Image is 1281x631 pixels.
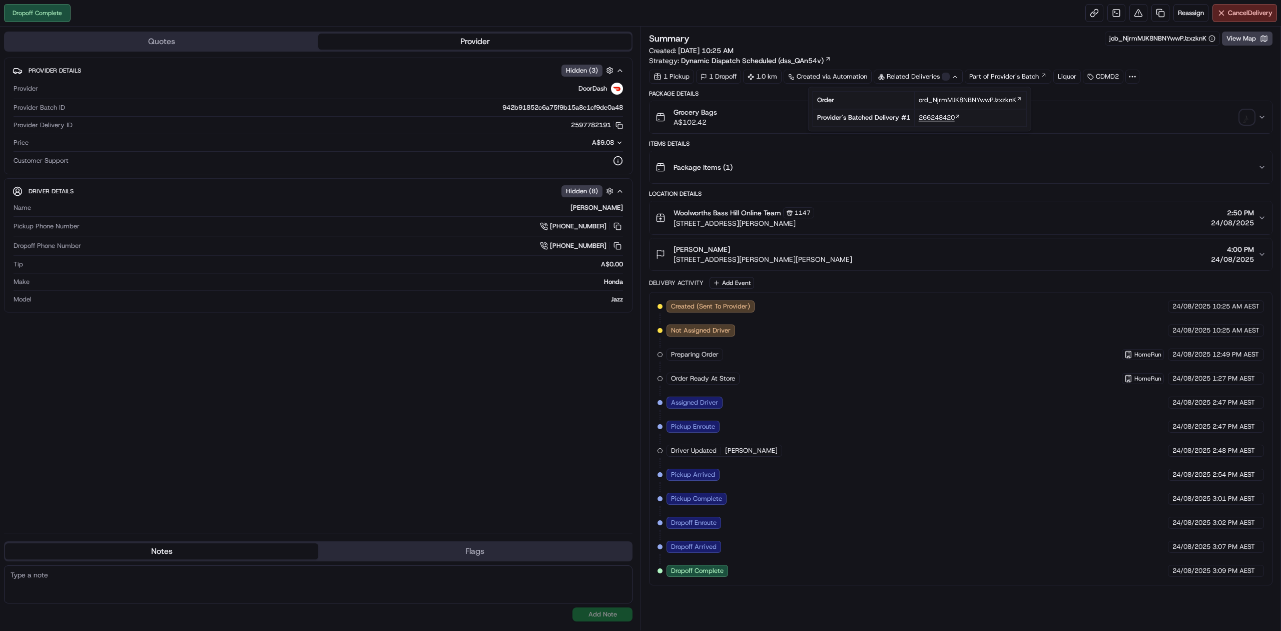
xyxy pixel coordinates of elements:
[14,103,65,112] span: Provider Batch ID
[1172,470,1210,479] span: 24/08/2025
[1172,518,1210,527] span: 24/08/2025
[1173,4,1208,22] button: Reassign
[1109,34,1215,43] button: job_NjrmMJK8NBNYwwPJzxzknK
[1083,70,1123,84] div: CDMD2
[566,187,598,196] span: Hidden ( 8 )
[1211,218,1254,228] span: 24/08/2025
[671,566,724,575] span: Dropoff Complete
[14,260,23,269] span: Tip
[671,446,717,455] span: Driver Updated
[671,542,717,551] span: Dropoff Arrived
[678,46,734,55] span: [DATE] 10:25 AM
[649,140,1272,148] div: Items Details
[671,398,718,407] span: Assigned Driver
[874,70,963,84] div: Related Deliveries
[1172,542,1210,551] span: 24/08/2025
[674,208,781,218] span: Woolworths Bass Hill Online Team
[671,350,719,359] span: Preparing Order
[674,162,733,172] span: Package Items ( 1 )
[1178,9,1204,18] span: Reassign
[649,90,1272,98] div: Package Details
[34,277,623,286] div: Honda
[540,240,623,251] a: [PHONE_NUMBER]
[649,56,831,66] div: Strategy:
[14,138,29,147] span: Price
[1212,518,1255,527] span: 3:02 PM AEST
[1172,566,1210,575] span: 24/08/2025
[674,218,814,228] span: [STREET_ADDRESS][PERSON_NAME]
[813,109,914,127] td: Provider's Batched Delivery # 1
[1211,254,1254,264] span: 24/08/2025
[919,96,1022,105] a: ord_NjrmMJK8NBNYwwPJzxzknK
[561,185,616,197] button: Hidden (8)
[14,121,73,130] span: Provider Delivery ID
[561,64,616,77] button: Hidden (3)
[1172,374,1210,383] span: 24/08/2025
[13,62,624,79] button: Provider DetailsHidden (3)
[5,34,318,50] button: Quotes
[650,151,1272,183] button: Package Items (1)
[813,92,914,109] td: Order
[1222,32,1272,46] button: View Map
[29,187,74,195] span: Driver Details
[696,70,741,84] div: 1 Dropoff
[571,121,623,130] button: 2597782191
[14,241,81,250] span: Dropoff Phone Number
[650,101,1272,133] button: Grocery BagsA$102.42signature_proof_of_delivery image
[1053,70,1081,84] div: Liquor
[671,302,750,311] span: Created (Sent To Provider)
[14,84,38,93] span: Provider
[674,254,852,264] span: [STREET_ADDRESS][PERSON_NAME][PERSON_NAME]
[919,96,1016,105] span: ord_NjrmMJK8NBNYwwPJzxzknK
[743,70,782,84] div: 1.0 km
[14,277,30,286] span: Make
[671,494,722,503] span: Pickup Complete
[671,470,715,479] span: Pickup Arrived
[540,221,623,232] a: [PHONE_NUMBER]
[27,260,623,269] div: A$0.00
[671,326,731,335] span: Not Assigned Driver
[14,156,69,165] span: Customer Support
[1172,494,1210,503] span: 24/08/2025
[36,295,623,304] div: Jazz
[650,201,1272,234] button: Woolworths Bass Hill Online Team1147[STREET_ADDRESS][PERSON_NAME]2:50 PM24/08/2025
[681,56,824,66] span: Dynamic Dispatch Scheduled (dss_QAn54v)
[1240,110,1254,124] img: signature_proof_of_delivery image
[1212,542,1255,551] span: 3:07 PM AEST
[674,107,717,117] span: Grocery Bags
[502,103,623,112] span: 942b91852c6a75f9b15a8e1cf9de0a48
[1212,374,1255,383] span: 1:27 PM AEST
[1212,566,1255,575] span: 3:09 PM AEST
[318,34,631,50] button: Provider
[671,518,717,527] span: Dropoff Enroute
[1212,350,1259,359] span: 12:49 PM AEST
[649,190,1272,198] div: Location Details
[1212,446,1255,455] span: 2:48 PM AEST
[578,84,607,93] span: DoorDash
[919,113,961,122] a: 266248420
[1212,398,1255,407] span: 2:47 PM AEST
[1172,398,1210,407] span: 24/08/2025
[671,374,735,383] span: Order Ready At Store
[550,241,606,250] span: [PHONE_NUMBER]
[611,83,623,95] img: doordash_logo_v2.png
[674,244,730,254] span: [PERSON_NAME]
[784,70,872,84] a: Created via Automation
[649,34,690,43] h3: Summary
[1172,350,1210,359] span: 24/08/2025
[1134,375,1161,383] span: HomeRun
[1211,208,1254,218] span: 2:50 PM
[1212,326,1259,335] span: 10:25 AM AEST
[649,70,694,84] div: 1 Pickup
[1212,470,1255,479] span: 2:54 PM AEST
[1172,422,1210,431] span: 24/08/2025
[795,209,811,217] span: 1147
[318,543,631,559] button: Flags
[592,138,614,147] span: A$9.08
[1211,244,1254,254] span: 4:00 PM
[1212,494,1255,503] span: 3:01 PM AEST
